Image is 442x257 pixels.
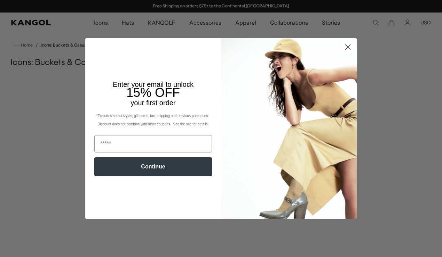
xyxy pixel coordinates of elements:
[131,99,175,107] span: your first order
[342,41,354,53] button: Close dialog
[221,38,357,219] img: 93be19ad-e773-4382-80b9-c9d740c9197f.jpeg
[126,85,180,100] span: 15% OFF
[94,135,212,152] input: Email
[96,114,210,126] span: *Excludes select styles, gift cards, tax, shipping and previous purchases. Discount does not comb...
[94,157,212,176] button: Continue
[113,81,194,88] span: Enter your email to unlock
